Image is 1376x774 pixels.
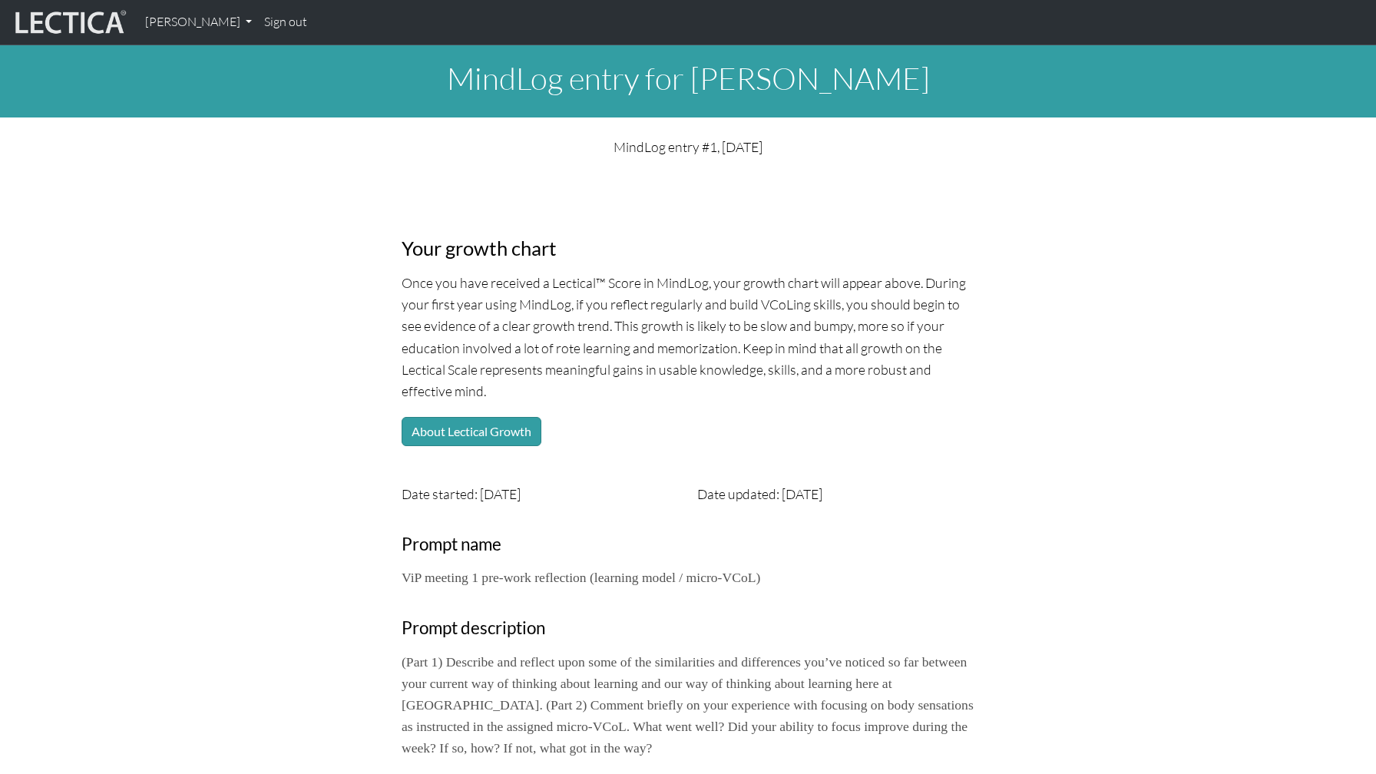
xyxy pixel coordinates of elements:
a: [PERSON_NAME] [139,6,258,38]
button: About Lectical Growth [402,417,541,446]
div: Date updated: [DATE] [688,483,984,504]
p: (Part 1) Describe and reflect upon some of the similarities and differences you’ve noticed so far... [402,651,974,759]
label: Date started: [402,483,478,504]
p: ViP meeting 1 pre-work reflection (learning model / micro-VCoL) [402,567,974,588]
p: MindLog entry #1, [DATE] [402,136,974,157]
h3: Prompt description [402,618,974,639]
img: lecticalive [12,8,127,37]
p: Once you have received a Lectical™ Score in MindLog, your growth chart will appear above. During ... [402,272,974,402]
span: [DATE] [480,485,521,502]
a: Sign out [258,6,313,38]
h3: Your growth chart [402,237,974,260]
h3: Prompt name [402,534,974,555]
